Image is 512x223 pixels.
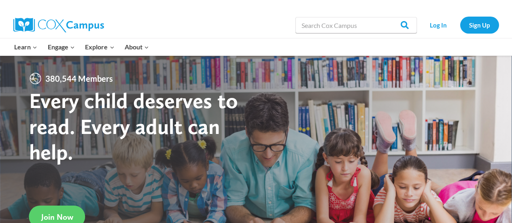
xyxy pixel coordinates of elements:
[13,18,104,32] img: Cox Campus
[421,17,499,33] nav: Secondary Navigation
[295,17,417,33] input: Search Cox Campus
[41,212,73,222] span: Join Now
[85,42,114,52] span: Explore
[421,17,456,33] a: Log In
[9,38,154,55] nav: Primary Navigation
[42,72,116,85] span: 380,544 Members
[125,42,149,52] span: About
[29,87,238,165] strong: Every child deserves to read. Every adult can help.
[460,17,499,33] a: Sign Up
[48,42,75,52] span: Engage
[14,42,37,52] span: Learn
